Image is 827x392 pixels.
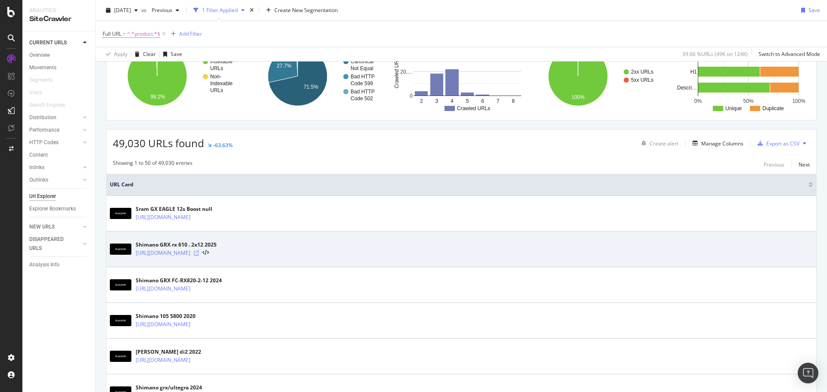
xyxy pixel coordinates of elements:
[131,47,156,61] button: Clear
[29,113,81,122] a: Distribution
[29,204,76,213] div: Explorer Bookmarks
[674,39,808,114] svg: A chart.
[694,98,702,104] text: 0%
[512,98,515,104] text: 8
[136,348,209,356] div: [PERSON_NAME] di2 2022
[29,63,56,72] div: Movements
[113,159,193,170] div: Showing 1 to 50 of 49,030 entries
[29,222,81,231] a: NEW URLS
[103,47,127,61] button: Apply
[148,6,172,14] span: Previous
[29,126,81,135] a: Performance
[351,74,375,80] text: Bad HTTP
[150,94,165,100] text: 99.2%
[497,98,500,104] text: 7
[171,50,182,58] div: Save
[168,29,202,39] button: Add Filter
[351,96,373,102] text: Code 502
[29,76,61,85] a: Segments
[110,351,131,362] img: main image
[29,101,65,110] div: Search Engines
[110,279,131,290] img: main image
[148,3,183,17] button: Previous
[29,76,53,85] div: Segments
[29,163,44,172] div: Inlinks
[29,222,55,231] div: NEW URLS
[29,7,88,14] div: Analytics
[764,159,784,170] button: Previous
[798,363,818,383] div: Open Intercom Messenger
[457,105,490,111] text: Crawled URLs
[274,6,338,14] span: Create New Segmentation
[114,6,131,14] span: 2025 Aug. 18th
[113,39,248,114] svg: A chart.
[110,244,131,255] img: main image
[136,320,190,329] a: [URL][DOMAIN_NAME]
[677,85,697,91] text: Descri…
[29,138,59,147] div: HTTP Codes
[689,138,743,148] button: Manage Columns
[136,213,190,222] a: [URL][DOMAIN_NAME]
[401,69,413,75] text: 20,…
[304,84,318,90] text: 71.5%
[631,77,653,83] text: 5xx URLs
[764,161,784,168] div: Previous
[29,88,42,97] div: Visits
[136,277,222,284] div: Shimano GRX FC-RX820-2-12 2024
[210,80,233,86] text: Indexable
[136,356,190,364] a: [URL][DOMAIN_NAME]
[351,80,373,86] text: Code 599
[202,250,209,256] button: View HTML Source
[29,38,67,47] div: CURRENT URLS
[29,192,56,201] div: Url Explorer
[534,39,668,114] svg: A chart.
[638,136,678,150] button: Create alert
[190,3,248,17] button: 1 Filter Applied
[766,140,799,147] div: Export as CSV
[29,235,73,253] div: DISAPPEARED URLS
[29,101,74,110] a: Search Engines
[136,241,217,249] div: Shimano GRX rx 610 . 2x12 2025
[29,260,89,269] a: Analysis Info
[725,105,742,111] text: Unique
[808,6,820,14] div: Save
[29,176,48,185] div: Outlinks
[110,208,131,219] img: main image
[136,312,209,320] div: Shimano 105 5800 2020
[113,136,204,150] span: 49,030 URLs found
[451,98,454,104] text: 4
[29,151,48,160] div: Content
[571,94,584,100] text: 100%
[210,87,223,93] text: URLs
[351,65,373,71] text: Not Equal
[701,140,743,147] div: Manage Columns
[393,39,528,114] svg: A chart.
[103,30,121,37] span: Full URL
[29,14,88,24] div: SiteCrawler
[799,159,810,170] button: Next
[29,204,89,213] a: Explorer Bookmarks
[798,3,820,17] button: Save
[650,140,678,147] div: Create alert
[210,65,223,71] text: URLs
[202,6,238,14] div: 1 Filter Applied
[29,51,50,60] div: Overview
[213,142,233,149] div: -63.63%
[29,51,89,60] a: Overview
[690,69,697,75] text: H1
[29,163,81,172] a: Inlinks
[110,315,131,326] img: main image
[435,98,438,104] text: 3
[110,181,806,188] span: URL Card
[631,69,653,75] text: 2xx URLs
[127,28,160,40] span: ^.*product.*$
[263,3,341,17] button: Create New Segmentation
[351,89,375,95] text: Bad HTTP
[793,98,806,104] text: 100%
[29,88,51,97] a: Visits
[754,136,799,150] button: Export as CSV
